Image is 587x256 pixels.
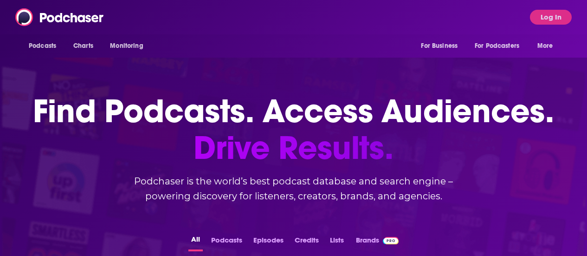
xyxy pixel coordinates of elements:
button: Episodes [251,233,286,251]
button: open menu [531,37,565,55]
button: open menu [469,37,533,55]
button: Lists [327,233,347,251]
span: For Business [421,39,458,53]
a: BrandsPodchaser Pro [356,233,399,251]
a: Charts [67,37,99,55]
h1: Find Podcasts. Access Audiences. [33,93,554,166]
button: Log In [530,10,572,25]
img: Podchaser Pro [383,237,399,244]
button: open menu [22,37,68,55]
img: Podchaser - Follow, Share and Rate Podcasts [15,8,104,26]
button: Credits [292,233,322,251]
button: Podcasts [208,233,245,251]
span: Drive Results. [33,130,554,166]
button: All [188,233,203,251]
span: Charts [73,39,93,53]
span: More [537,39,553,53]
button: open menu [414,37,469,55]
span: For Podcasters [475,39,519,53]
span: Monitoring [110,39,143,53]
h2: Podchaser is the world’s best podcast database and search engine – powering discovery for listene... [108,174,479,203]
button: open menu [103,37,155,55]
span: Podcasts [29,39,56,53]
